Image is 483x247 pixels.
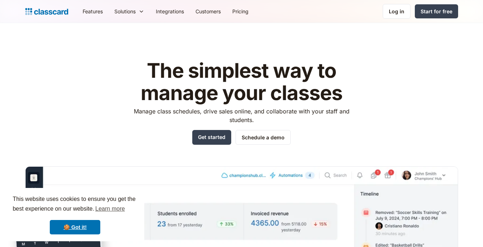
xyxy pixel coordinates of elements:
a: Integrations [150,3,190,19]
p: Manage class schedules, drive sales online, and collaborate with your staff and students. [127,107,356,124]
div: cookieconsent [6,188,144,241]
a: Schedule a demo [236,130,291,145]
span: This website uses cookies to ensure you get the best experience on our website. [13,195,137,214]
div: Solutions [109,3,150,19]
div: Start for free [421,8,452,15]
a: Features [77,3,109,19]
div: Log in [389,8,404,15]
a: Log in [383,4,410,19]
a: Start for free [415,4,458,18]
div: Solutions [114,8,136,15]
a: Get started [192,130,231,145]
a: Pricing [227,3,254,19]
a: Customers [190,3,227,19]
a: dismiss cookie message [50,220,100,234]
a: learn more about cookies [94,203,126,214]
h1: The simplest way to manage your classes [127,60,356,104]
a: home [25,6,68,17]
